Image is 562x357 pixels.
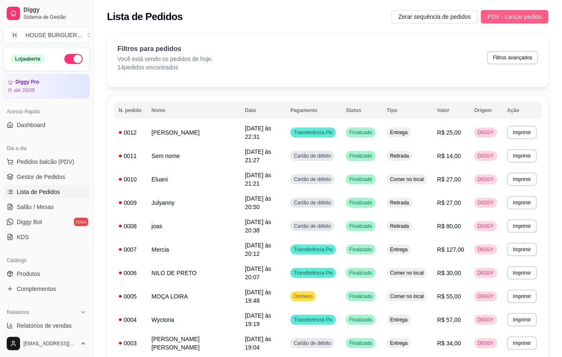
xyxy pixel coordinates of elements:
[389,246,409,253] span: Entrega
[15,79,39,85] article: Diggy Pro
[292,246,334,253] span: Transferência Pix
[3,185,90,199] a: Lista de Pedidos
[17,233,29,241] span: KDS
[392,10,478,23] button: Zerar sequência de pedidos
[17,321,72,330] span: Relatórios de vendas
[382,102,432,119] th: Tipo
[117,63,213,71] p: 14 pedidos encontrados
[432,102,469,119] th: Valor
[476,340,496,347] span: DIGGY
[3,27,90,43] button: Select a team
[292,223,333,229] span: Cartão de débito
[507,337,537,350] button: Imprimir
[476,293,496,300] span: DIGGY
[348,176,374,183] span: Finalizado
[17,121,46,129] span: Dashboard
[245,172,271,187] span: [DATE] às 21:21
[437,293,461,300] span: R$ 55,00
[119,222,142,230] div: 0008
[292,270,334,276] span: Transferência Pix
[476,129,496,136] span: DIGGY
[507,126,537,139] button: Imprimir
[14,87,35,94] article: até 26/09
[507,173,537,186] button: Imprimir
[7,309,29,316] span: Relatórios
[147,261,240,285] td: NILO DE PRETO
[341,102,381,119] th: Status
[245,265,271,280] span: [DATE] às 20:07
[25,31,82,39] div: HOUSE BURGUER ...
[117,55,213,63] p: Você está vendo os pedidos de hoje.
[389,223,411,229] span: Retirada
[147,102,240,119] th: Nome
[147,144,240,168] td: Sem nome
[502,102,542,119] th: Ação
[476,270,496,276] span: DIGGY
[147,168,240,191] td: Eluani
[10,54,45,64] div: Loja aberta
[389,293,426,300] span: Comer no local
[507,219,537,233] button: Imprimir
[17,218,42,226] span: Diggy Bot
[389,129,409,136] span: Entrega
[147,191,240,214] td: Julyanny
[476,316,496,323] span: DIGGY
[437,176,461,183] span: R$ 27,00
[437,223,461,229] span: R$ 80,00
[389,316,409,323] span: Entrega
[437,246,464,253] span: R$ 127,00
[3,155,90,168] button: Pedidos balcão (PDV)
[389,153,411,159] span: Retirada
[240,102,285,119] th: Data
[3,200,90,214] a: Salão / Mesas
[292,340,333,347] span: Cartão de débito
[114,102,147,119] th: N. pedido
[3,118,90,132] a: Dashboard
[476,223,496,229] span: DIGGY
[245,336,271,351] span: [DATE] às 19:04
[147,121,240,144] td: [PERSON_NAME]
[488,12,542,21] span: PDV - Lançar pedido
[245,148,271,163] span: [DATE] às 21:27
[348,293,374,300] span: Finalizado
[10,31,19,39] span: H
[481,10,549,23] button: PDV - Lançar pedido
[3,254,90,267] div: Catálogo
[507,196,537,209] button: Imprimir
[245,289,271,304] span: [DATE] às 19:48
[292,129,334,136] span: Transferência Pix
[487,51,538,64] button: Filtros avançados
[147,285,240,308] td: MOÇA LOIRA
[437,199,461,206] span: R$ 27,00
[3,142,90,155] div: Dia a dia
[476,176,496,183] span: DIGGY
[245,195,271,210] span: [DATE] às 20:50
[437,340,461,347] span: R$ 34,00
[3,105,90,118] div: Acesso Rápido
[398,12,471,21] span: Zerar sequência de pedidos
[23,14,86,20] span: Sistema de Gestão
[3,334,90,354] button: [EMAIL_ADDRESS][DOMAIN_NAME]
[437,316,461,323] span: R$ 57,00
[119,152,142,160] div: 0011
[3,3,90,23] a: DiggySistema de Gestão
[23,340,76,347] span: [EMAIL_ADDRESS][DOMAIN_NAME]
[285,102,341,119] th: Pagamento
[17,158,74,166] span: Pedidos balcão (PDV)
[119,269,142,277] div: 0006
[245,242,271,257] span: [DATE] às 20:12
[389,176,426,183] span: Comer no local
[147,331,240,355] td: [PERSON_NAME] [PERSON_NAME]
[476,199,496,206] span: DIGGY
[3,282,90,296] a: Complementos
[119,339,142,347] div: 0003
[107,10,183,23] h2: Lista de Pedidos
[292,176,333,183] span: Cartão de débito
[348,340,374,347] span: Finalizado
[437,129,461,136] span: R$ 25,00
[292,316,334,323] span: Transferência Pix
[507,290,537,303] button: Imprimir
[476,153,496,159] span: DIGGY
[437,270,461,276] span: R$ 30,00
[437,153,461,159] span: R$ 14,00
